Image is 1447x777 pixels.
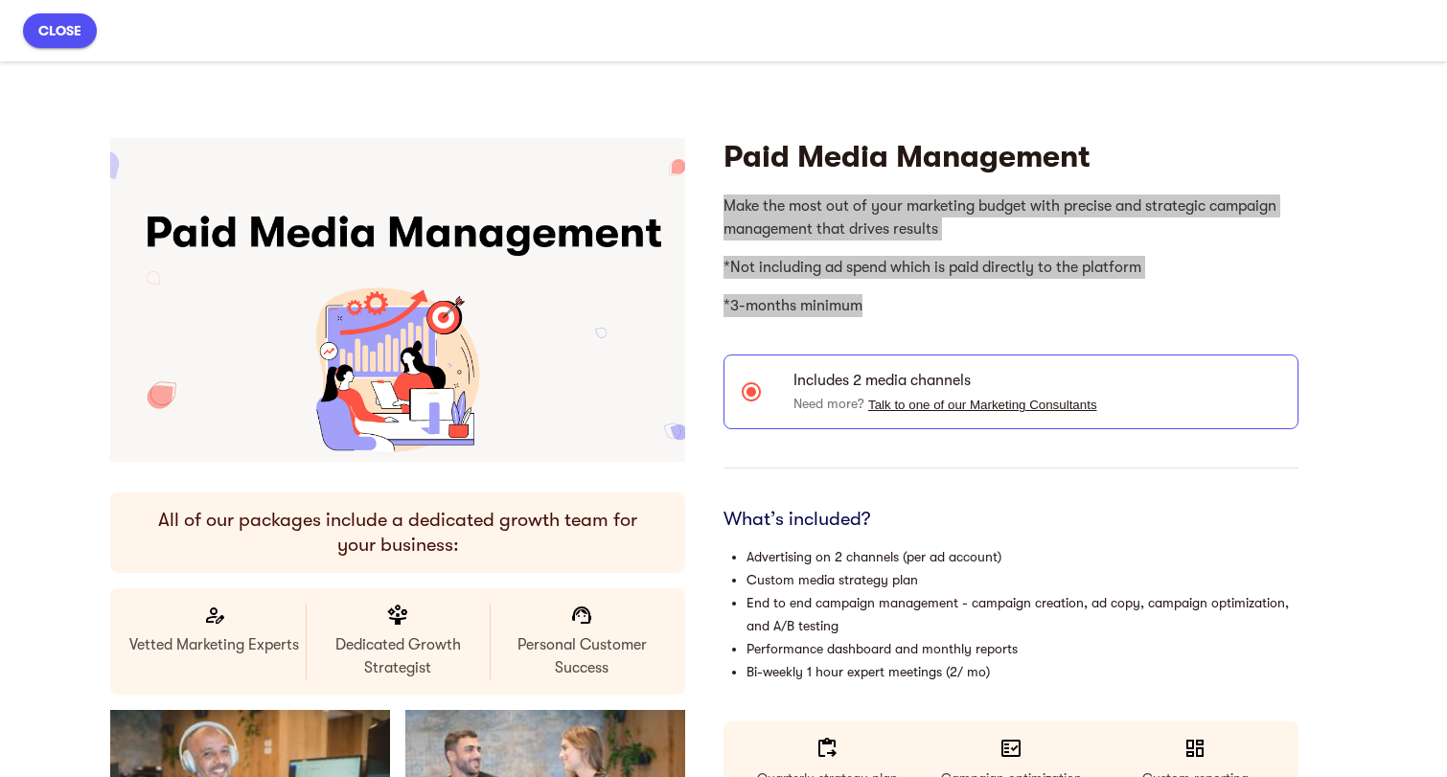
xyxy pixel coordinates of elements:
[746,568,1298,591] li: Custom media strategy plan
[23,13,97,48] button: close
[310,633,486,679] p: Dedicated Growth Strategist
[746,545,1298,568] li: Advertising on 2 channels (per ad account)
[746,591,1298,637] li: End to end campaign management - campaign creation, ad copy, campaign optimization, and A/B testing
[868,398,1097,412] button: Talk to one of our Marketing Consultants
[793,369,1282,392] span: Includes 2 media channels
[723,138,1298,176] h4: Paid Media Management
[746,637,1298,660] li: Performance dashboard and monthly reports
[723,187,1298,325] iframe: mayple-rich-text-viewer
[494,633,670,679] p: Personal Customer Success
[793,396,1097,411] span: Need more?
[746,660,1298,683] li: Bi-weekly 1 hour expert meetings (2/ mo)
[167,11,273,28] strong: vetted experts
[141,508,655,558] h6: All of our packages include a dedicated growth team for your business:
[38,19,81,42] span: close
[723,507,1298,532] h6: What’s included?
[126,633,302,656] p: Vetted Marketing Experts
